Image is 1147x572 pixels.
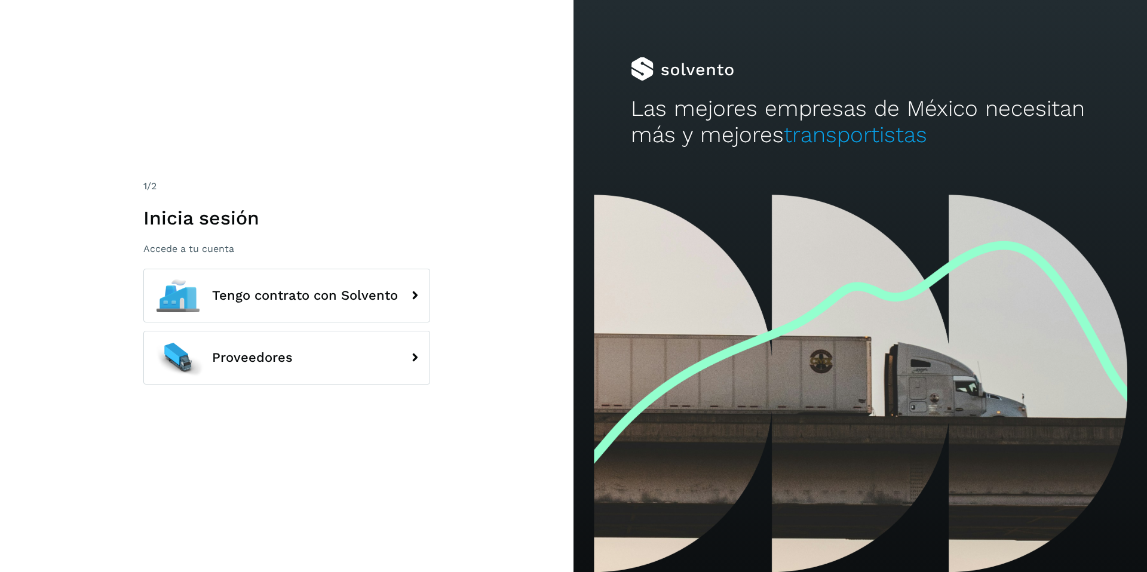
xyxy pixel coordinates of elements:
span: transportistas [784,122,927,147]
div: /2 [143,179,430,193]
span: 1 [143,180,147,192]
span: Proveedores [212,350,293,365]
h1: Inicia sesión [143,207,430,229]
button: Proveedores [143,331,430,385]
h2: Las mejores empresas de México necesitan más y mejores [631,96,1090,149]
p: Accede a tu cuenta [143,243,430,254]
span: Tengo contrato con Solvento [212,288,398,303]
button: Tengo contrato con Solvento [143,269,430,322]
